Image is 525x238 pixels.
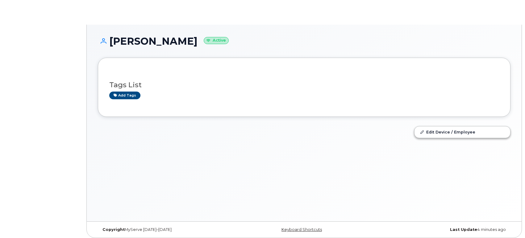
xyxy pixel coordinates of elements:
strong: Copyright [102,227,125,232]
small: Active [204,37,229,44]
div: MyServe [DATE]–[DATE] [98,227,235,232]
a: Keyboard Shortcuts [281,227,322,232]
a: Edit Device / Employee [415,126,510,137]
h1: [PERSON_NAME] [98,36,510,47]
h3: Tags List [109,81,499,89]
strong: Last Update [450,227,477,232]
a: Add tags [109,92,140,99]
div: 4 minutes ago [373,227,510,232]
